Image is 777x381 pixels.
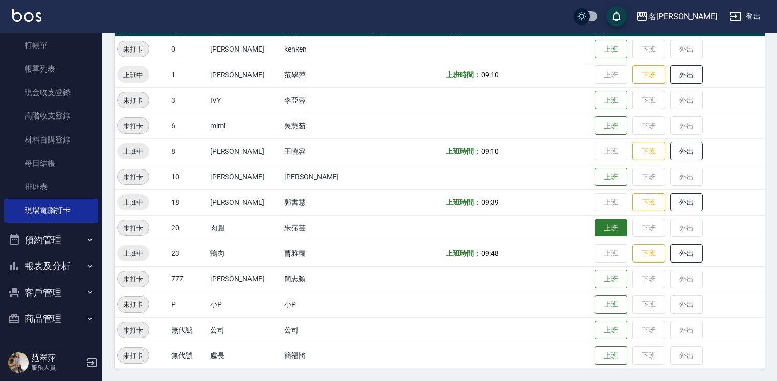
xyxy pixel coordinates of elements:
[282,292,369,317] td: 小P
[481,147,499,155] span: 09:10
[208,164,282,189] td: [PERSON_NAME]
[632,193,665,212] button: 下班
[118,223,149,233] span: 未打卡
[208,62,282,87] td: [PERSON_NAME]
[595,270,627,289] button: 上班
[282,241,369,266] td: 曹雅蘿
[282,138,369,164] td: 王曉容
[670,193,703,212] button: 外出
[4,199,98,222] a: 現場電腦打卡
[595,40,627,59] button: 上班
[118,274,149,284] span: 未打卡
[169,241,208,266] td: 23
[4,128,98,152] a: 材料自購登錄
[670,142,703,161] button: 外出
[208,189,282,215] td: [PERSON_NAME]
[670,65,703,84] button: 外出
[446,70,482,79] b: 上班時間：
[117,146,149,157] span: 上班中
[648,10,717,23] div: 名[PERSON_NAME]
[595,91,627,110] button: 上班
[169,292,208,317] td: P
[282,164,369,189] td: [PERSON_NAME]
[117,248,149,259] span: 上班中
[632,142,665,161] button: 下班
[31,363,83,372] p: 服務人員
[446,198,482,206] b: 上班時間：
[282,87,369,113] td: 李亞蓉
[169,266,208,292] td: 777
[208,343,282,368] td: 處長
[12,9,41,22] img: Logo
[118,121,149,131] span: 未打卡
[282,317,369,343] td: 公司
[8,352,29,373] img: Person
[169,343,208,368] td: 無代號
[481,249,499,257] span: 09:48
[595,116,627,135] button: 上班
[118,325,149,336] span: 未打卡
[169,113,208,138] td: 6
[208,292,282,317] td: 小P
[118,299,149,310] span: 未打卡
[4,227,98,253] button: 預約管理
[446,147,482,155] b: 上班時間：
[725,7,765,26] button: 登出
[208,317,282,343] td: 公司
[208,113,282,138] td: mimi
[118,172,149,182] span: 未打卡
[282,189,369,215] td: 郭書慧
[208,241,282,266] td: 鴨肉
[208,138,282,164] td: [PERSON_NAME]
[169,189,208,215] td: 18
[606,6,627,27] button: save
[595,346,627,365] button: 上班
[632,65,665,84] button: 下班
[118,350,149,361] span: 未打卡
[595,168,627,186] button: 上班
[595,321,627,340] button: 上班
[208,215,282,241] td: 肉圓
[169,62,208,87] td: 1
[169,87,208,113] td: 3
[282,36,369,62] td: kenken
[4,104,98,128] a: 高階收支登錄
[282,215,369,241] td: 朱霈芸
[169,138,208,164] td: 8
[4,81,98,104] a: 現金收支登錄
[4,34,98,57] a: 打帳單
[282,62,369,87] td: 范翠萍
[595,295,627,314] button: 上班
[4,57,98,81] a: 帳單列表
[118,95,149,106] span: 未打卡
[595,219,627,237] button: 上班
[4,253,98,279] button: 報表及分析
[169,36,208,62] td: 0
[208,266,282,292] td: [PERSON_NAME]
[282,343,369,368] td: 簡福將
[208,36,282,62] td: [PERSON_NAME]
[208,87,282,113] td: IVY
[117,69,149,80] span: 上班中
[4,175,98,199] a: 排班表
[4,279,98,306] button: 客戶管理
[169,164,208,189] td: 10
[282,266,369,292] td: 簡志穎
[481,198,499,206] span: 09:39
[670,244,703,263] button: 外出
[481,70,499,79] span: 09:10
[282,113,369,138] td: 吳慧茹
[117,197,149,208] span: 上班中
[118,44,149,55] span: 未打卡
[31,353,83,363] h5: 范翠萍
[632,244,665,263] button: 下班
[632,6,721,27] button: 名[PERSON_NAME]
[169,215,208,241] td: 20
[446,249,482,257] b: 上班時間：
[169,317,208,343] td: 無代號
[4,152,98,175] a: 每日結帳
[4,305,98,332] button: 商品管理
